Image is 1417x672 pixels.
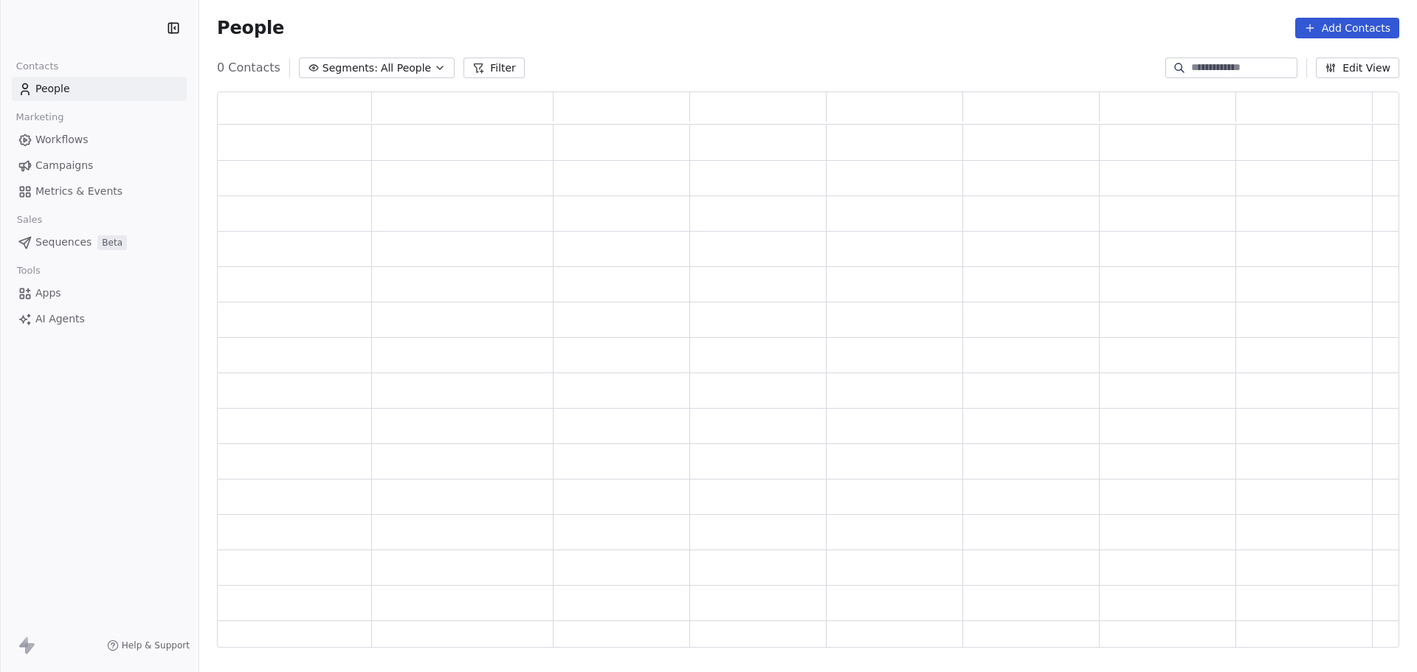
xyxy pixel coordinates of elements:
span: AI Agents [35,311,85,327]
span: Sequences [35,235,92,250]
a: Campaigns [12,153,187,178]
span: Contacts [10,55,65,77]
button: Filter [463,58,525,78]
a: Metrics & Events [12,179,187,204]
span: Segments: [323,60,378,76]
span: Campaigns [35,158,93,173]
a: AI Agents [12,307,187,331]
a: Help & Support [107,640,190,651]
span: People [35,81,70,97]
span: Help & Support [122,640,190,651]
span: All People [381,60,431,76]
span: Beta [97,235,127,250]
span: Marketing [10,106,70,128]
a: People [12,77,187,101]
span: People [217,17,284,39]
span: Apps [35,285,61,301]
span: Tools [10,260,46,282]
span: Sales [10,209,49,231]
span: Metrics & Events [35,184,123,199]
span: 0 Contacts [217,59,280,77]
a: SequencesBeta [12,230,187,254]
span: Workflows [35,132,89,148]
button: Edit View [1316,58,1399,78]
button: Add Contacts [1295,18,1399,38]
a: Workflows [12,128,187,152]
a: Apps [12,281,187,305]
